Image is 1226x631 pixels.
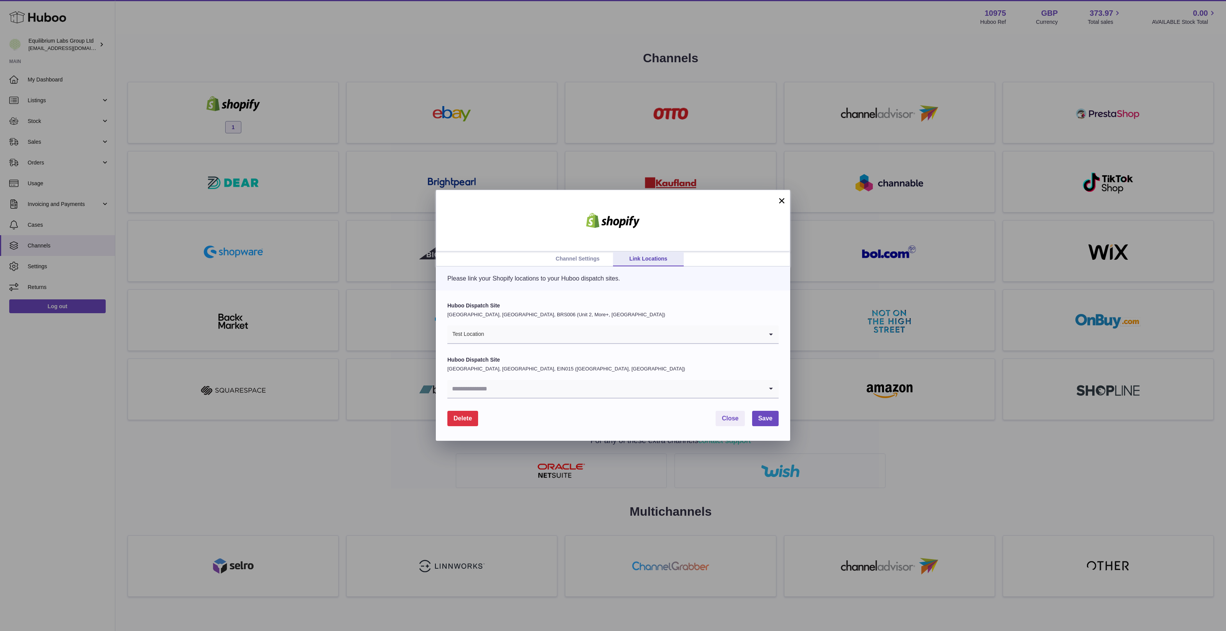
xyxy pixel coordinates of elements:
button: Close [716,411,745,427]
label: Huboo Dispatch Site [447,302,779,309]
span: Delete [454,415,472,422]
p: Please link your Shopify locations to your Huboo dispatch sites. [447,274,779,283]
button: Save [752,411,779,427]
a: Link Locations [613,252,684,266]
span: Test Location [447,325,485,343]
a: Channel Settings [542,252,613,266]
img: shopify [580,213,646,228]
div: Search for option [447,380,779,399]
span: Close [722,415,739,422]
span: Save [758,415,772,422]
label: Huboo Dispatch Site [447,356,779,364]
input: Search for option [485,325,764,343]
button: Delete [447,411,478,427]
p: [GEOGRAPHIC_DATA], [GEOGRAPHIC_DATA], EIN015 ([GEOGRAPHIC_DATA], [GEOGRAPHIC_DATA]) [447,365,779,372]
p: [GEOGRAPHIC_DATA], [GEOGRAPHIC_DATA], BRS006 (Unit 2, More+, [GEOGRAPHIC_DATA]) [447,311,779,318]
div: Search for option [447,325,779,344]
button: × [777,196,786,205]
input: Search for option [447,380,763,398]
